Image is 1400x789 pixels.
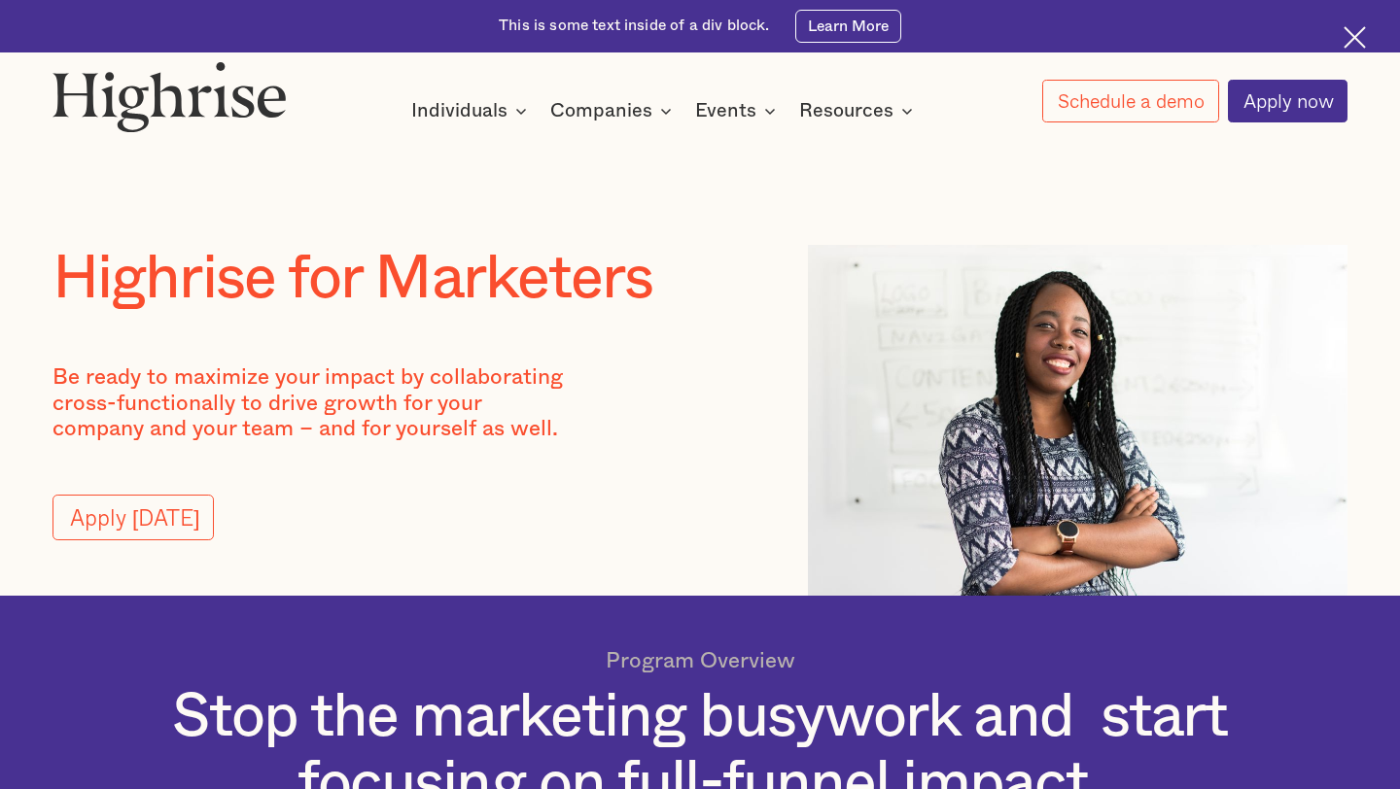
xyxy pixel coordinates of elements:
[799,99,919,122] div: Resources
[499,16,769,36] div: This is some text inside of a div block.
[52,61,287,132] img: Highrise logo
[695,99,756,122] div: Events
[1344,26,1366,49] img: Cross icon
[795,10,900,44] a: Learn More
[550,99,678,122] div: Companies
[52,495,214,540] a: Apply [DATE]
[1228,80,1347,122] a: Apply now
[411,99,507,122] div: Individuals
[1042,80,1218,122] a: Schedule a demo
[52,364,577,442] p: Be ready to maximize your impact by collaborating cross-functionally to drive growth for your com...
[606,648,795,674] p: Program Overview
[695,99,782,122] div: Events
[411,99,533,122] div: Individuals
[799,99,893,122] div: Resources
[550,99,652,122] div: Companies
[52,245,764,312] h1: Highrise for Marketers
